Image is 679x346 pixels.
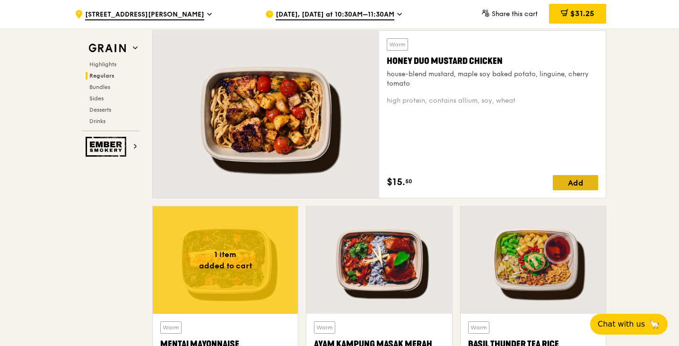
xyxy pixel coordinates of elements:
span: 50 [405,177,412,185]
span: Share this cart [492,10,538,18]
button: Chat with us🦙 [590,314,668,335]
span: [DATE], [DATE] at 10:30AM–11:30AM [276,10,394,20]
span: Regulars [89,72,114,79]
span: Highlights [89,61,116,68]
span: Drinks [89,118,105,124]
div: high protein, contains allium, soy, wheat [387,96,598,106]
div: Add [553,175,598,190]
div: Warm [314,321,335,334]
img: Ember Smokery web logo [86,137,129,157]
span: [STREET_ADDRESS][PERSON_NAME] [85,10,204,20]
span: Desserts [89,106,111,113]
div: Warm [160,321,182,334]
span: 🦙 [649,319,660,330]
div: house-blend mustard, maple soy baked potato, linguine, cherry tomato [387,70,598,89]
div: Honey Duo Mustard Chicken [387,54,598,68]
span: $15. [387,175,405,189]
img: Grain web logo [86,40,129,57]
span: Bundles [89,84,110,90]
span: Sides [89,95,104,102]
span: Chat with us [598,319,645,330]
div: Warm [387,38,408,51]
div: Warm [468,321,489,334]
span: $31.25 [570,9,594,18]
